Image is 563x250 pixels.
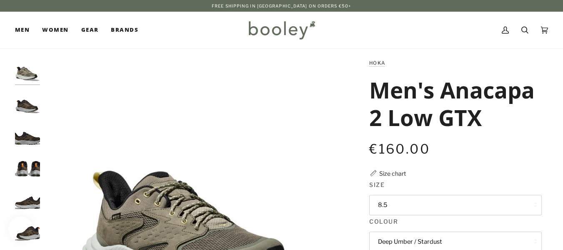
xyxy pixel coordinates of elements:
[369,195,542,215] button: 8.5
[369,76,535,131] h1: Men's Anacapa 2 Low GTX
[15,58,40,83] img: Hoka Men's Anacapa 2 Low GTX Olive Haze / Mercury - Booley Galway
[369,217,398,226] span: Colour
[42,26,68,34] span: Women
[15,12,36,48] a: Men
[81,26,99,34] span: Gear
[15,187,40,212] img: Hoka Men's Anacapa 2 Low GTX Deep Umber / Stardust - Booley Galway
[15,122,40,147] img: Hoka Men's Anacapa 2 Low GTX Deep Umber / Stardust - Booley Galway
[36,12,75,48] a: Women
[15,26,30,34] span: Men
[8,217,33,242] iframe: Button to open loyalty program pop-up
[111,26,138,34] span: Brands
[369,141,430,157] span: €160.00
[369,60,385,66] a: Hoka
[369,180,385,189] span: Size
[75,12,105,48] a: Gear
[379,169,406,178] div: Size chart
[15,91,40,116] img: Hoka Men's Anacapa 2 Low GTX Deep Umber / Stardust - Booley Galway
[105,12,145,48] a: Brands
[245,18,318,42] img: Booley
[212,3,351,9] p: Free Shipping in [GEOGRAPHIC_DATA] on Orders €50+
[15,154,40,179] img: Hoka Men's Anacapa 2 Low GTX Deep Umber / Stardust - Booley Galway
